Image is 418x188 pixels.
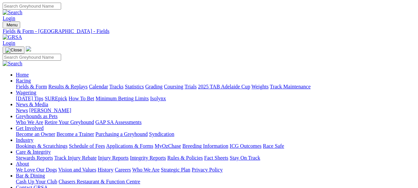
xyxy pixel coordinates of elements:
a: Cash Up Your Club [16,179,57,184]
button: Toggle navigation [3,21,20,28]
a: Grading [145,84,163,89]
a: News [16,108,28,113]
a: Bookings & Scratchings [16,143,67,149]
a: Weights [251,84,269,89]
a: Stewards Reports [16,155,53,161]
a: SUREpick [45,96,67,101]
div: Bar & Dining [16,179,415,185]
a: Who We Are [16,119,43,125]
div: News & Media [16,108,415,113]
a: 2025 TAB Adelaide Cup [198,84,250,89]
a: [PERSON_NAME] [29,108,71,113]
a: Calendar [89,84,108,89]
a: Login [3,16,15,21]
div: Industry [16,143,415,149]
div: Greyhounds as Pets [16,119,415,125]
a: Schedule of Fees [69,143,105,149]
div: About [16,167,415,173]
a: Greyhounds as Pets [16,113,57,119]
div: Wagering [16,96,415,102]
a: How To Bet [69,96,95,101]
a: Track Maintenance [270,84,311,89]
a: MyOzChase [155,143,181,149]
a: Wagering [16,90,36,95]
a: Applications & Forms [106,143,153,149]
a: Fields & Form - [GEOGRAPHIC_DATA] - Fields [3,28,415,34]
span: Menu [7,22,18,27]
a: Isolynx [150,96,166,101]
input: Search [3,54,61,61]
a: Chasers Restaurant & Function Centre [58,179,140,184]
a: Syndication [149,131,174,137]
a: Breeding Information [182,143,228,149]
a: Stay On Track [230,155,260,161]
a: Strategic Plan [161,167,190,172]
a: Racing [16,78,31,83]
div: Care & Integrity [16,155,415,161]
img: Close [5,47,22,53]
a: Injury Reports [98,155,129,161]
a: Track Injury Rebate [54,155,96,161]
img: GRSA [3,34,22,40]
a: Login [3,40,15,46]
a: Retire Your Greyhound [45,119,94,125]
a: Tracks [109,84,124,89]
a: Minimum Betting Limits [95,96,149,101]
a: Statistics [125,84,144,89]
a: ICG Outcomes [230,143,261,149]
a: History [97,167,113,172]
a: Care & Integrity [16,149,51,155]
a: Get Involved [16,125,44,131]
a: Privacy Policy [192,167,223,172]
a: We Love Our Dogs [16,167,57,172]
a: News & Media [16,102,48,107]
img: Search [3,61,22,67]
a: Who We Are [132,167,160,172]
a: Race Safe [263,143,284,149]
a: Industry [16,137,33,143]
a: Home [16,72,29,78]
img: Search [3,10,22,16]
a: Vision and Values [58,167,96,172]
a: GAP SA Assessments [95,119,142,125]
a: Purchasing a Greyhound [95,131,148,137]
a: Coursing [164,84,183,89]
a: Results & Replays [48,84,88,89]
a: Integrity Reports [130,155,166,161]
a: Become an Owner [16,131,55,137]
a: Trials [184,84,197,89]
div: Get Involved [16,131,415,137]
a: Become a Trainer [57,131,94,137]
div: Racing [16,84,415,90]
a: Careers [115,167,131,172]
a: About [16,161,29,167]
a: Bar & Dining [16,173,45,178]
a: Fields & Form [16,84,47,89]
a: Rules & Policies [167,155,203,161]
img: logo-grsa-white.png [26,46,31,51]
input: Search [3,3,61,10]
a: Fact Sheets [204,155,228,161]
button: Toggle navigation [3,47,24,54]
a: [DATE] Tips [16,96,43,101]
